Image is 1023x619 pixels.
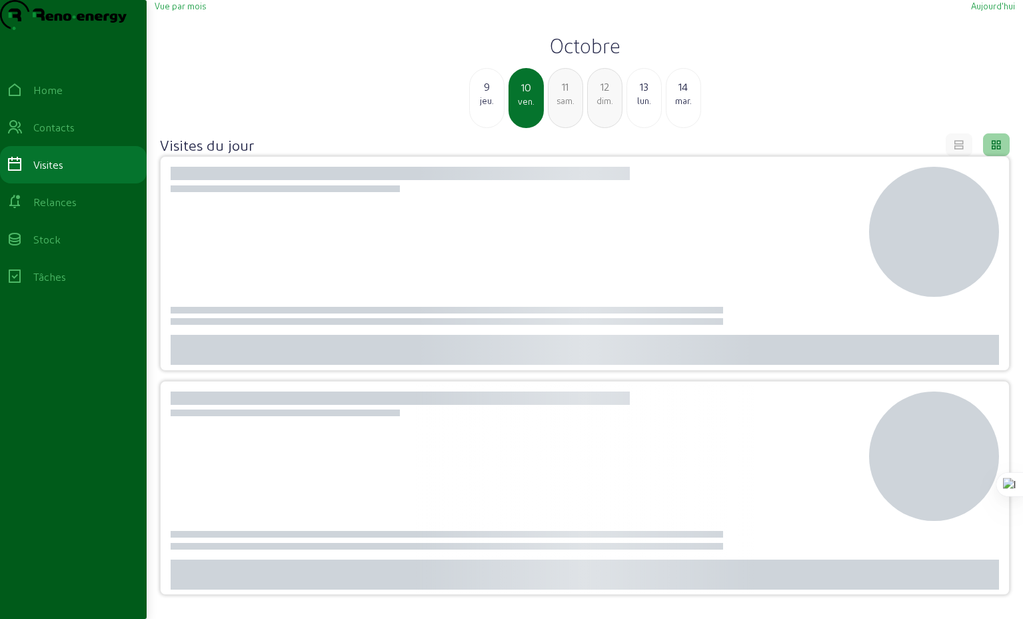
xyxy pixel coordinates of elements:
[627,79,661,95] div: 13
[510,95,542,107] div: ven.
[155,33,1015,57] h2: Octobre
[155,1,206,11] span: Vue par mois
[666,95,700,107] div: mar.
[33,82,63,98] div: Home
[627,95,661,107] div: lun.
[470,95,504,107] div: jeu.
[33,119,75,135] div: Contacts
[548,95,582,107] div: sam.
[33,269,66,285] div: Tâches
[33,194,77,210] div: Relances
[971,1,1015,11] span: Aujourd'hui
[470,79,504,95] div: 9
[510,79,542,95] div: 10
[33,157,63,173] div: Visites
[548,79,582,95] div: 11
[666,79,700,95] div: 14
[588,79,622,95] div: 12
[33,231,61,247] div: Stock
[588,95,622,107] div: dim.
[160,135,254,154] h4: Visites du jour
